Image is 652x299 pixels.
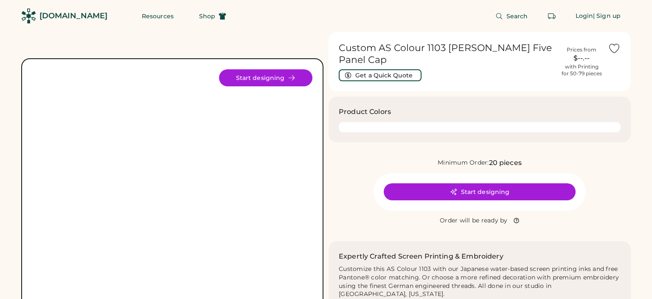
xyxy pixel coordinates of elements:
button: Start designing [219,69,312,86]
button: Shop [189,8,236,25]
div: [DOMAIN_NAME] [39,11,107,21]
h1: Custom AS Colour 1103 [PERSON_NAME] Five Panel Cap [339,42,555,66]
button: Resources [132,8,184,25]
div: Order will be ready by [440,216,508,225]
button: Search [485,8,538,25]
div: Customize this AS Colour 1103 with our Japanese water-based screen printing inks and free Pantone... [339,265,621,299]
div: Minimum Order: [438,159,489,167]
div: $--.-- [560,53,603,63]
h3: Product Colors [339,107,391,117]
img: Rendered Logo - Screens [21,9,36,23]
span: Shop [199,13,215,19]
button: Retrieve an order [543,8,560,25]
button: Start designing [384,183,576,200]
div: | Sign up [593,12,621,20]
div: with Printing for 50-79 pieces [562,63,602,77]
div: Login [576,12,593,20]
button: Get a Quick Quote [339,69,422,81]
h2: Expertly Crafted Screen Printing & Embroidery [339,251,503,262]
div: 20 pieces [489,158,522,168]
span: Search [506,13,528,19]
div: Prices from [567,46,596,53]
